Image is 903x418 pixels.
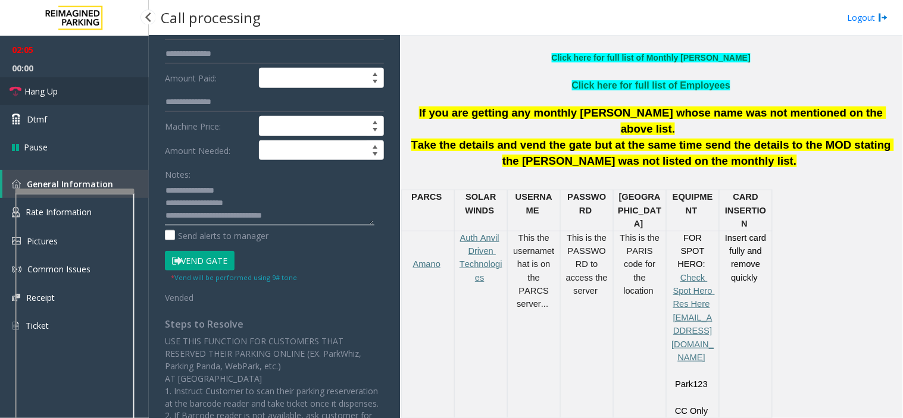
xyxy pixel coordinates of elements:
[413,259,440,269] a: Amano
[566,233,610,296] span: This is the PASSWORD to access the server
[675,406,708,416] span: CC Only
[411,139,895,167] span: Take the details and vend the gate but at the same time send the details to the MOD stating the [...
[162,68,256,88] label: Amount Paid:
[618,192,661,228] span: [GEOGRAPHIC_DATA]
[672,313,714,362] a: [EMAIL_ADDRESS][DOMAIN_NAME]
[678,233,707,269] span: FOR SPOT HERO:
[367,78,383,87] span: Decrease value
[165,292,193,303] span: Vended
[460,233,499,243] a: Auth Anvil
[162,116,256,136] label: Machine Price:
[465,192,499,215] span: SOLAR WINDS
[367,68,383,78] span: Increase value
[24,85,58,98] span: Hang Up
[552,53,751,62] a: Click here for full list of Monthly [PERSON_NAME]
[725,233,768,282] span: Insert card fully and remove quickly
[515,192,552,215] span: USERNAME
[676,379,708,389] span: Park123
[848,11,888,24] a: Logout
[165,319,384,330] h4: Steps to Resolve
[572,80,731,90] a: Click here for full list of Employees
[620,233,663,296] span: This is the PARIS code for the location
[879,11,888,24] img: logout
[367,141,383,150] span: Increase value
[460,246,502,282] a: Driven Technologies
[27,113,47,125] span: Dtmf
[673,273,715,309] a: Check Spot Hero Res Here
[165,164,190,181] label: Notes:
[12,294,20,301] img: 'icon'
[27,178,113,190] span: General Information
[162,140,256,161] label: Amount Needed:
[24,141,48,153] span: Pause
[12,207,20,218] img: 'icon'
[2,170,149,198] a: General Information
[171,273,297,282] small: Vend will be performed using 9# tone
[367,150,383,160] span: Decrease value
[419,106,886,135] span: If you are getting any monthly [PERSON_NAME] whose name was not mentioned on the above list.
[367,117,383,126] span: Increase value
[793,155,796,167] span: .
[165,230,268,242] label: Send alerts to manager
[411,192,442,202] span: PARCS
[513,233,552,256] span: This the username
[586,206,592,215] span: D
[367,126,383,136] span: Decrease value
[12,180,21,188] img: 'icon'
[725,192,766,228] span: CARD INSERTION
[517,246,554,309] span: that is on the PARCS server...
[12,265,21,274] img: 'icon'
[165,251,235,271] button: Vend Gate
[673,192,713,215] span: EQUIPMENT
[12,237,21,245] img: 'icon'
[12,320,20,331] img: 'icon'
[155,3,267,32] h3: Call processing
[567,192,606,215] span: PASSWOR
